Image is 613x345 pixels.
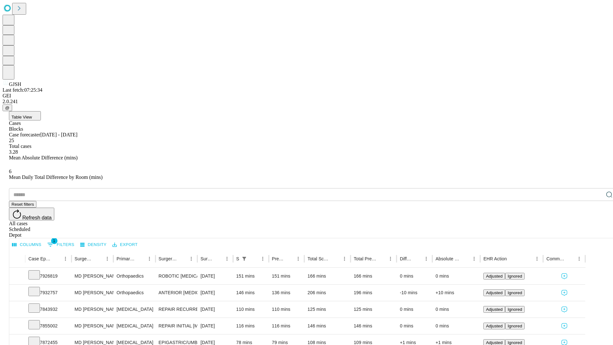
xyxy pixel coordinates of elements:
[272,301,301,318] div: 110 mins
[435,285,477,301] div: +10 mins
[9,201,36,208] button: Reset filters
[159,268,194,284] div: ROBOTIC [MEDICAL_DATA] KNEE TOTAL
[159,318,194,334] div: REPAIR INITIAL [MEDICAL_DATA] REDUCIBLE AGE [DEMOGRAPHIC_DATA] OR MORE
[201,268,230,284] div: [DATE]
[46,240,76,250] button: Show filters
[486,307,503,312] span: Adjusted
[236,256,239,261] div: Scheduled In Room Duration
[486,274,503,279] span: Adjusted
[5,105,10,110] span: @
[483,273,505,280] button: Adjusted
[505,273,525,280] button: Ignored
[12,287,22,299] button: Expand
[61,254,70,263] button: Menu
[258,254,267,263] button: Menu
[117,301,152,318] div: [MEDICAL_DATA]
[483,323,505,329] button: Adjusted
[11,240,43,250] button: Select columns
[435,301,477,318] div: 0 mins
[201,301,230,318] div: [DATE]
[75,318,110,334] div: MD [PERSON_NAME]
[159,301,194,318] div: REPAIR RECURRENT [MEDICAL_DATA] REDUCIBLE
[12,321,22,332] button: Expand
[294,254,303,263] button: Menu
[3,93,610,99] div: GEI
[272,256,284,261] div: Predicted In Room Duration
[435,256,460,261] div: Absolute Difference
[461,254,470,263] button: Sort
[159,256,177,261] div: Surgery Name
[75,268,110,284] div: MD [PERSON_NAME] [PERSON_NAME] Md
[28,268,68,284] div: 7926819
[9,132,40,137] span: Case forecaster
[486,290,503,295] span: Adjusted
[201,285,230,301] div: [DATE]
[354,301,394,318] div: 125 mins
[422,254,431,263] button: Menu
[51,238,57,244] span: 1
[28,285,68,301] div: 7932757
[40,132,77,137] span: [DATE] - [DATE]
[400,256,412,261] div: Difference
[505,306,525,313] button: Ignored
[75,301,110,318] div: MD [PERSON_NAME]
[413,254,422,263] button: Sort
[400,285,429,301] div: -10 mins
[400,268,429,284] div: 0 mins
[9,208,54,220] button: Refresh data
[354,268,394,284] div: 166 mins
[28,301,68,318] div: 7843932
[75,285,110,301] div: MD [PERSON_NAME] [PERSON_NAME] Md
[214,254,223,263] button: Sort
[117,318,152,334] div: [MEDICAL_DATA]
[386,254,395,263] button: Menu
[236,285,266,301] div: 146 mins
[354,285,394,301] div: 196 mins
[435,318,477,334] div: 0 mins
[9,143,31,149] span: Total cases
[94,254,103,263] button: Sort
[285,254,294,263] button: Sort
[272,318,301,334] div: 116 mins
[28,318,68,334] div: 7855002
[236,268,266,284] div: 151 mins
[331,254,340,263] button: Sort
[435,268,477,284] div: 0 mins
[533,254,541,263] button: Menu
[28,256,51,261] div: Case Epic Id
[546,256,565,261] div: Comments
[508,290,522,295] span: Ignored
[354,318,394,334] div: 146 mins
[117,285,152,301] div: Orthopaedics
[117,256,135,261] div: Primary Service
[136,254,145,263] button: Sort
[566,254,575,263] button: Sort
[483,256,507,261] div: EHR Action
[9,149,18,155] span: 3.28
[12,304,22,315] button: Expand
[272,268,301,284] div: 151 mins
[272,285,301,301] div: 136 mins
[9,138,14,143] span: 25
[307,285,347,301] div: 206 mins
[9,111,41,120] button: Table View
[3,99,610,104] div: 2.0.241
[508,340,522,345] span: Ignored
[400,318,429,334] div: 0 mins
[249,254,258,263] button: Sort
[307,318,347,334] div: 146 mins
[22,215,52,220] span: Refresh data
[145,254,154,263] button: Menu
[11,202,34,207] span: Reset filters
[9,155,78,160] span: Mean Absolute Difference (mins)
[236,318,266,334] div: 116 mins
[507,254,516,263] button: Sort
[9,81,21,87] span: GJSH
[483,306,505,313] button: Adjusted
[3,87,42,93] span: Last fetch: 07:25:34
[483,289,505,296] button: Adjusted
[307,301,347,318] div: 125 mins
[201,318,230,334] div: [DATE]
[505,323,525,329] button: Ignored
[79,240,108,250] button: Density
